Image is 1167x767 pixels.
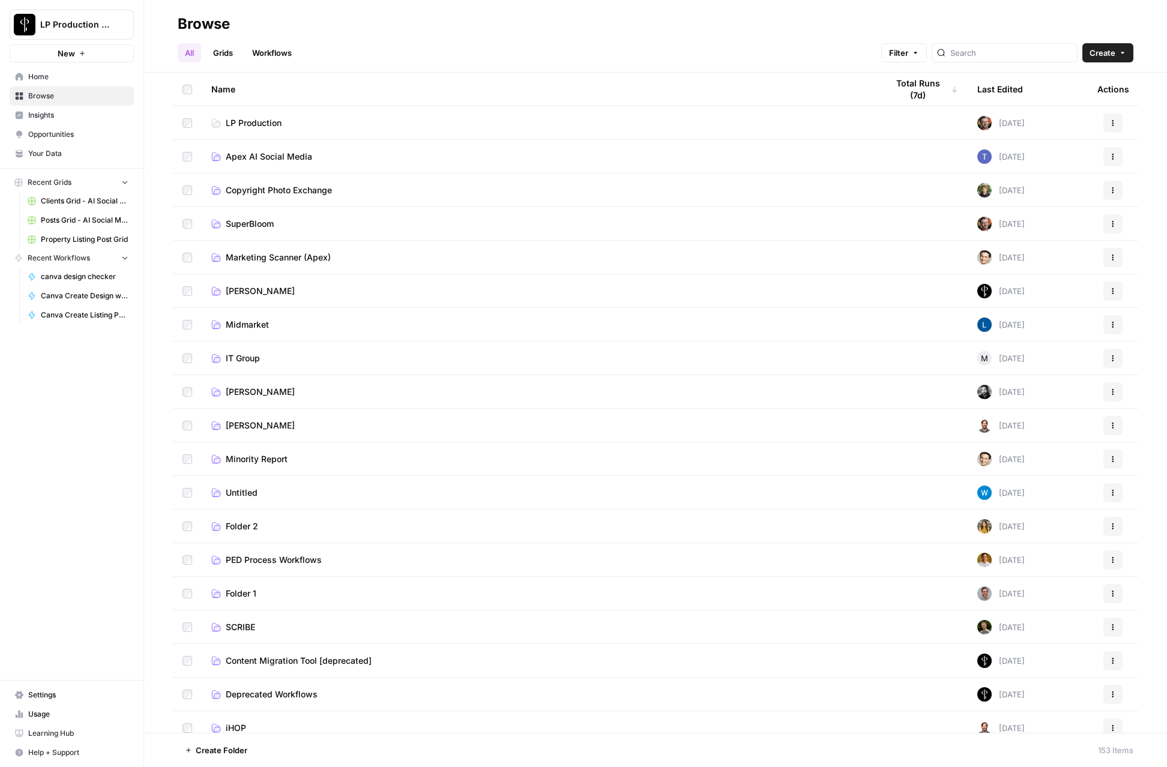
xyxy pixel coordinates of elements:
[881,43,927,62] button: Filter
[211,386,868,398] a: [PERSON_NAME]
[1082,43,1133,62] button: Create
[28,709,128,720] span: Usage
[977,284,992,298] img: wy7w4sbdaj7qdyha500izznct9l3
[41,215,128,226] span: Posts Grid - AI Social Media
[226,621,255,633] span: SCRIBE
[28,177,71,188] span: Recent Grids
[977,149,1025,164] div: [DATE]
[28,747,128,758] span: Help + Support
[226,319,269,331] span: Midmarket
[28,728,128,739] span: Learning Hub
[981,352,988,364] span: M
[211,722,868,734] a: iHOP
[226,520,258,532] span: Folder 2
[977,418,992,433] img: fdbthlkohqvq3b2ybzi3drh0kqcb
[22,191,134,211] a: Clients Grid - AI Social Media
[211,73,868,106] div: Name
[977,183,992,197] img: s6gu7g536aa92dsqocx7pqvq9a9o
[977,519,1025,534] div: [DATE]
[41,234,128,245] span: Property Listing Post Grid
[977,553,992,567] img: 359mkx7adlza0nq0lmj921idrx00
[226,688,318,700] span: Deprecated Workflows
[889,47,908,59] span: Filter
[226,251,331,263] span: Marketing Scanner (Apex)
[41,290,128,301] span: Canva Create Design with Image based on Single prompt PERSONALIZED
[28,129,128,140] span: Opportunities
[977,654,1025,668] div: [DATE]
[10,106,134,125] a: Insights
[10,685,134,705] a: Settings
[226,420,295,432] span: [PERSON_NAME]
[226,218,274,230] span: SuperBloom
[41,196,128,206] span: Clients Grid - AI Social Media
[22,230,134,249] a: Property Listing Post Grid
[977,73,1023,106] div: Last Edited
[977,250,1025,265] div: [DATE]
[211,319,868,331] a: Midmarket
[226,151,312,163] span: Apex AI Social Media
[977,317,1025,332] div: [DATE]
[10,705,134,724] a: Usage
[226,588,256,600] span: Folder 1
[226,487,258,499] span: Untitled
[41,271,128,282] span: canva design checker
[977,452,992,466] img: j7temtklz6amjwtjn5shyeuwpeb0
[196,744,247,756] span: Create Folder
[10,86,134,106] a: Browse
[977,116,992,130] img: ek1x7jvswsmo9dhftwa1xhhhh80n
[58,47,75,59] span: New
[977,385,992,399] img: w50xlh1naze4627dnbfjqd4btcln
[211,117,868,129] a: LP Production
[977,351,1025,365] div: [DATE]
[226,117,282,129] span: LP Production
[977,654,992,668] img: s490wiz4j6jcuzx6yvvs5e0w4nek
[977,284,1025,298] div: [DATE]
[28,148,128,159] span: Your Data
[226,285,295,297] span: [PERSON_NAME]
[977,149,992,164] img: zkmx57c8078xtaegktstmz0vv5lu
[10,44,134,62] button: New
[226,453,288,465] span: Minority Report
[977,553,1025,567] div: [DATE]
[41,310,128,320] span: Canva Create Listing Posts (human review to pick properties)
[211,352,868,364] a: IT Group
[22,211,134,230] a: Posts Grid - AI Social Media
[10,125,134,144] a: Opportunities
[211,420,868,432] a: [PERSON_NAME]
[211,588,868,600] a: Folder 1
[28,253,90,263] span: Recent Workflows
[977,116,1025,130] div: [DATE]
[977,217,1025,231] div: [DATE]
[1097,73,1129,106] div: Actions
[977,217,992,231] img: ek1x7jvswsmo9dhftwa1xhhhh80n
[1098,744,1133,756] div: 153 Items
[211,184,868,196] a: Copyright Photo Exchange
[178,14,230,34] div: Browse
[10,743,134,762] button: Help + Support
[211,655,868,667] a: Content Migration Tool [deprecated]
[226,184,332,196] span: Copyright Photo Exchange
[178,43,201,62] a: All
[211,520,868,532] a: Folder 2
[977,486,992,500] img: e6dqg6lbdbpjqp1a7mpgiwrn07v8
[977,687,1025,702] div: [DATE]
[1090,47,1115,59] span: Create
[977,519,992,534] img: jujf9ugd1y9aii76pf9yarlb26xy
[226,655,372,667] span: Content Migration Tool [deprecated]
[211,554,868,566] a: PED Process Workflows
[977,183,1025,197] div: [DATE]
[10,144,134,163] a: Your Data
[977,317,992,332] img: ytzwuzx6khwl459aly6hhom9lt3a
[22,305,134,325] a: Canva Create Listing Posts (human review to pick properties)
[22,267,134,286] a: canva design checker
[28,110,128,121] span: Insights
[977,721,1025,735] div: [DATE]
[28,71,128,82] span: Home
[10,67,134,86] a: Home
[211,688,868,700] a: Deprecated Workflows
[10,10,134,40] button: Workspace: LP Production Workloads
[10,249,134,267] button: Recent Workflows
[10,173,134,191] button: Recent Grids
[10,724,134,743] a: Learning Hub
[211,251,868,263] a: Marketing Scanner (Apex)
